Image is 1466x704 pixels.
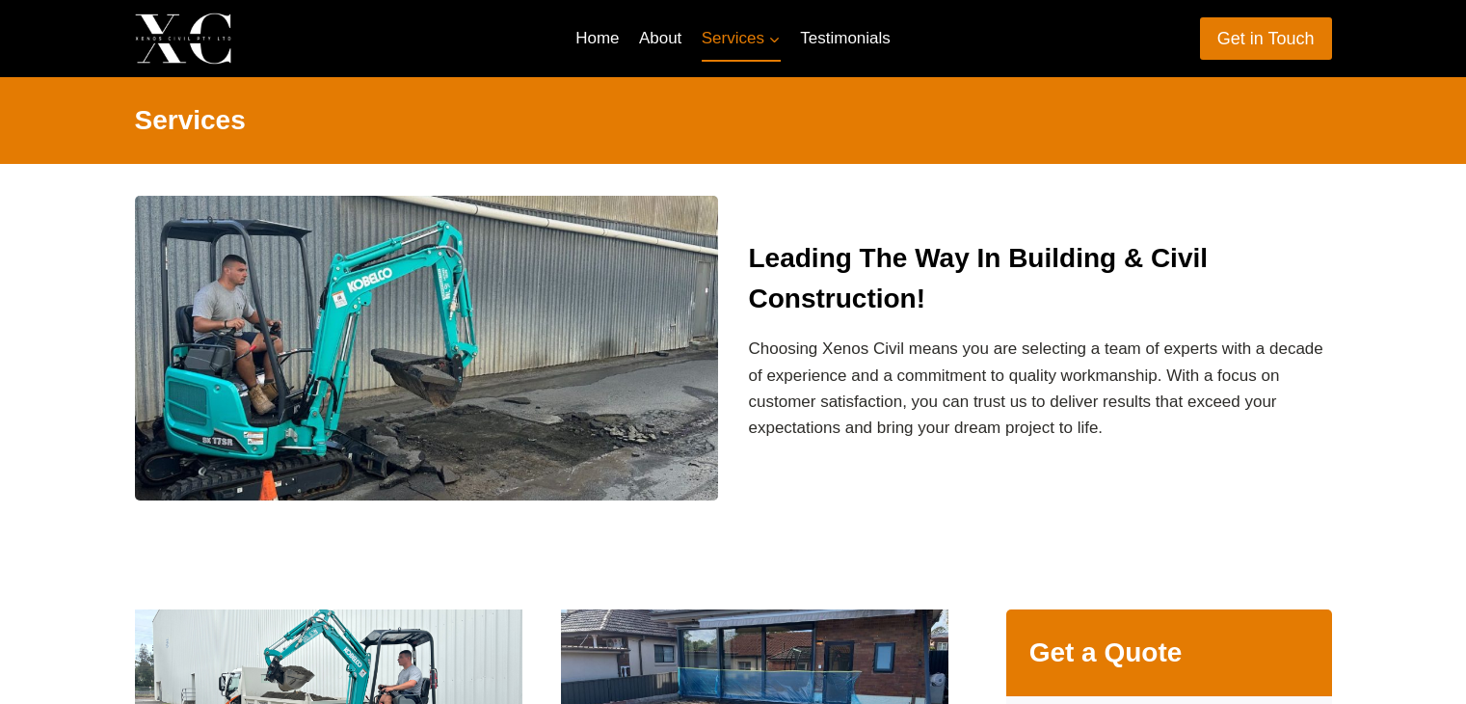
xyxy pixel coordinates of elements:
[629,15,692,62] a: About
[790,15,900,62] a: Testimonials
[1029,633,1183,673] h2: Get a Quote
[135,100,1332,141] h2: Services
[566,15,629,62] a: Home
[135,13,231,64] img: Xenos Civil
[749,336,1332,441] p: Choosing Xenos Civil means you are selecting a team of experts with a decade of experience and a ...
[135,13,383,64] a: Xenos Civil
[248,23,383,53] p: Xenos Civil
[1200,17,1332,59] a: Get in Touch
[749,238,1332,319] h2: Leading The Way In Building & Civil Construction!
[702,25,781,51] span: Services
[566,15,900,62] nav: Primary Navigation
[692,15,791,62] a: Services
